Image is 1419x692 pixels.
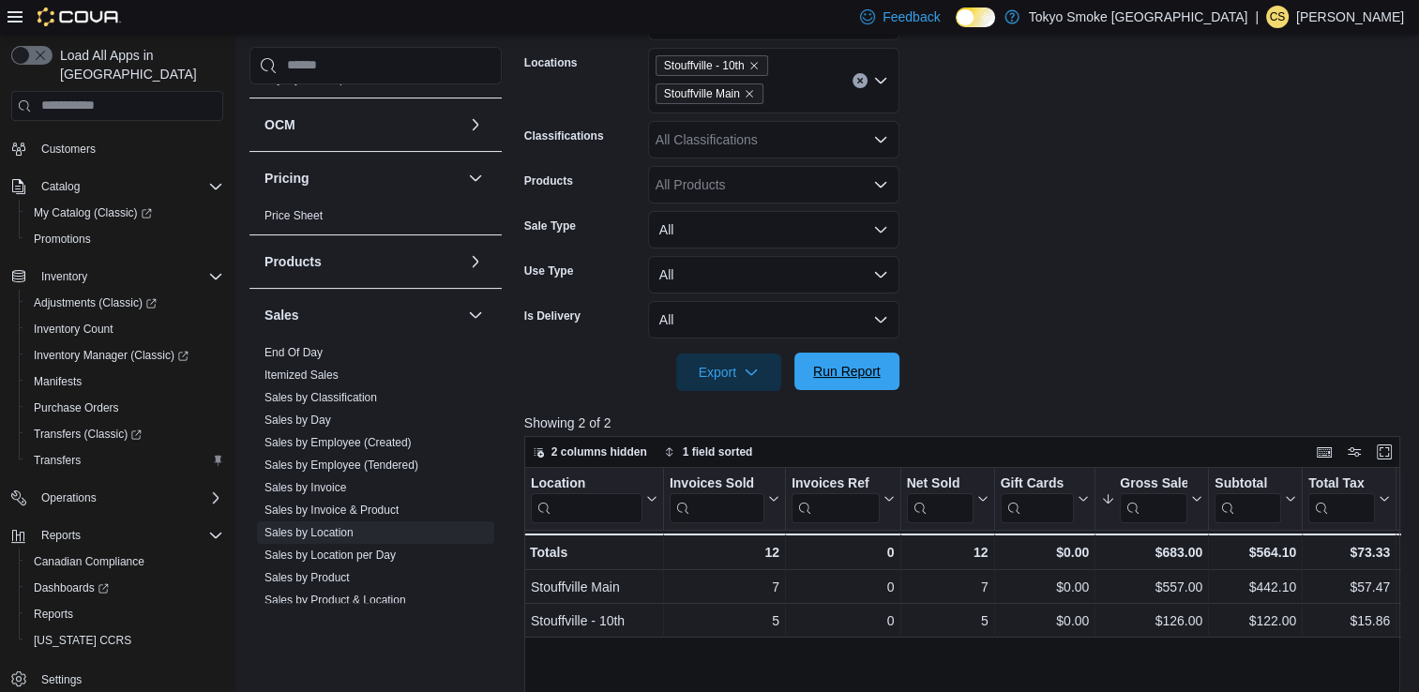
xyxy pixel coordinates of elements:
[464,167,487,189] button: Pricing
[524,128,604,143] label: Classifications
[264,208,323,223] span: Price Sheet
[34,175,87,198] button: Catalog
[1308,576,1390,598] div: $57.47
[26,292,223,314] span: Adjustments (Classic)
[1308,609,1390,632] div: $15.86
[26,629,223,652] span: Washington CCRS
[26,202,223,224] span: My Catalog (Classic)
[34,400,119,415] span: Purchase Orders
[883,8,940,26] span: Feedback
[41,672,82,687] span: Settings
[792,541,894,564] div: 0
[34,232,91,247] span: Promotions
[1255,6,1259,28] p: |
[530,541,657,564] div: Totals
[906,609,988,632] div: 5
[34,633,131,648] span: [US_STATE] CCRS
[264,306,460,324] button: Sales
[1101,541,1202,564] div: $683.00
[34,453,81,468] span: Transfers
[1215,541,1296,564] div: $564.10
[657,441,761,463] button: 1 field sorted
[525,441,655,463] button: 2 columns hidden
[1000,474,1089,522] button: Gift Cards
[41,269,87,284] span: Inventory
[1215,474,1281,492] div: Subtotal
[670,576,779,598] div: 7
[1296,6,1404,28] p: [PERSON_NAME]
[41,490,97,505] span: Operations
[264,346,323,359] a: End Of Day
[664,84,740,103] span: Stouffville Main
[264,169,309,188] h3: Pricing
[264,345,323,360] span: End Of Day
[34,607,73,622] span: Reports
[792,474,879,492] div: Invoices Ref
[531,576,657,598] div: Stouffville Main
[873,73,888,88] button: Open list of options
[26,577,223,599] span: Dashboards
[1373,441,1396,463] button: Enter fullscreen
[1266,6,1289,28] div: Casey Shankland
[34,487,104,509] button: Operations
[683,444,753,459] span: 1 field sorted
[1101,576,1202,598] div: $557.00
[264,458,418,473] span: Sales by Employee (Tendered)
[792,576,894,598] div: 0
[1000,474,1074,522] div: Gift Card Sales
[34,580,109,595] span: Dashboards
[26,423,149,445] a: Transfers (Classic)
[264,481,346,494] a: Sales by Invoice
[264,368,339,383] span: Itemized Sales
[34,669,89,691] a: Settings
[873,132,888,147] button: Open list of options
[1270,6,1286,28] span: CS
[26,397,223,419] span: Purchase Orders
[4,665,231,692] button: Settings
[264,209,323,222] a: Price Sheet
[1313,441,1336,463] button: Keyboard shortcuts
[264,252,322,271] h3: Products
[670,474,779,522] button: Invoices Sold
[464,250,487,273] button: Products
[794,353,899,390] button: Run Report
[524,218,576,233] label: Sale Type
[34,348,189,363] span: Inventory Manager (Classic)
[26,397,127,419] a: Purchase Orders
[1308,474,1375,492] div: Total Tax
[264,504,399,517] a: Sales by Invoice & Product
[34,205,152,220] span: My Catalog (Classic)
[524,414,1410,432] p: Showing 2 of 2
[906,576,988,598] div: 7
[26,449,88,472] a: Transfers
[264,252,460,271] button: Products
[670,541,779,564] div: 12
[34,374,82,389] span: Manifests
[26,370,89,393] a: Manifests
[1029,6,1248,28] p: Tokyo Smoke [GEOGRAPHIC_DATA]
[26,344,223,367] span: Inventory Manager (Classic)
[1101,609,1202,632] div: $126.00
[26,202,159,224] a: My Catalog (Classic)
[792,474,894,522] button: Invoices Ref
[464,113,487,136] button: OCM
[464,304,487,326] button: Sales
[38,8,121,26] img: Cova
[4,135,231,162] button: Customers
[524,55,578,70] label: Locations
[524,308,581,323] label: Is Delivery
[748,60,760,71] button: Remove Stouffville - 10th from selection in this group
[656,55,768,76] span: Stouffville - 10th
[956,27,957,28] span: Dark Mode
[524,263,573,278] label: Use Type
[249,341,502,664] div: Sales
[1215,474,1281,522] div: Subtotal
[264,436,412,449] a: Sales by Employee (Created)
[19,575,231,601] a: Dashboards
[676,354,781,391] button: Export
[906,474,988,522] button: Net Sold
[19,369,231,395] button: Manifests
[670,609,779,632] div: 5
[664,56,745,75] span: Stouffville - 10th
[531,474,642,492] div: Location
